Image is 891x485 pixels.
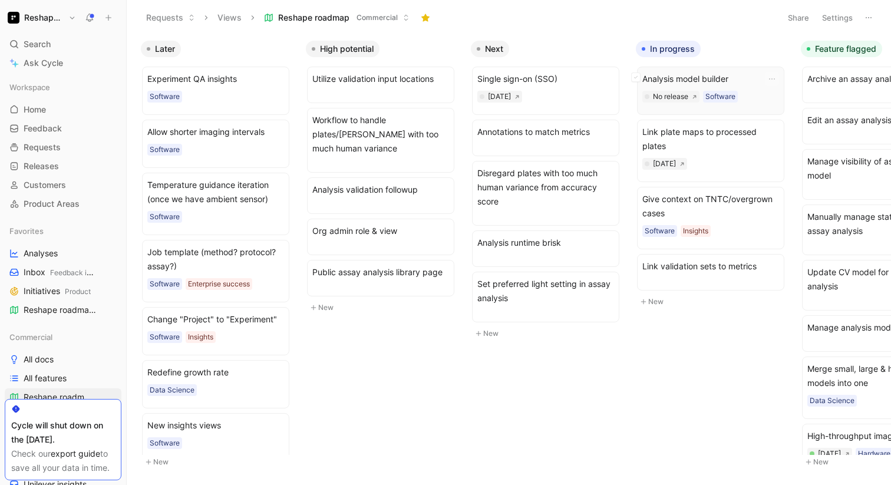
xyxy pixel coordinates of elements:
[472,230,619,267] a: Analysis runtime brisk
[637,67,784,115] a: Analysis model builderSoftware
[24,160,59,172] span: Releases
[801,41,882,57] button: Feature flagged
[278,12,349,24] span: Reshape roadmap
[312,265,449,279] span: Public assay analysis library page
[259,9,415,27] button: Reshape roadmapCommercial
[477,277,614,305] span: Set preferred light setting in assay analysis
[858,448,890,460] div: Hardware
[147,72,284,86] span: Experiment QA insights
[642,259,779,273] span: Link validation sets to metrics
[5,157,121,175] a: Releases
[9,81,50,93] span: Workspace
[11,418,115,447] div: Cycle will shut down on the [DATE].
[683,225,708,237] div: Insights
[24,141,61,153] span: Requests
[472,120,619,156] a: Annotations to match metrics
[642,72,779,86] span: Analysis model builder
[320,43,374,55] span: High potential
[5,245,121,262] a: Analyses
[818,448,841,460] div: [DATE]
[477,125,614,139] span: Annotations to match metrics
[306,301,461,315] button: New
[24,372,67,384] span: All features
[466,35,631,347] div: NextNew
[5,328,121,346] div: Commercial
[24,266,95,279] span: Inbox
[147,125,284,139] span: Allow shorter imaging intervals
[5,138,121,156] a: Requests
[150,211,180,223] div: Software
[306,41,379,57] button: High potential
[5,222,121,240] div: Favorites
[810,395,854,407] div: Data Science
[357,12,398,24] span: Commercial
[147,178,284,206] span: Temperature guidance iteration (once we have ambient sensor)
[477,72,614,86] span: Single sign-on (SSO)
[705,91,735,103] div: Software
[147,365,284,380] span: Redefine growth rate
[307,219,454,255] a: Org admin role & view
[5,301,121,319] a: Reshape roadmapCommercial
[301,35,466,321] div: High potentialNew
[5,35,121,53] div: Search
[9,331,52,343] span: Commercial
[307,260,454,296] a: Public assay analysis library page
[485,43,503,55] span: Next
[637,120,784,182] a: Link plate maps to processed plates
[472,161,619,226] a: Disregard plates with too much human variance from accuracy score
[24,123,62,134] span: Feedback
[312,72,449,86] span: Utilize validation input locations
[24,104,46,116] span: Home
[472,67,619,115] a: Single sign-on (SSO)
[5,195,121,213] a: Product Areas
[24,198,80,210] span: Product Areas
[5,328,121,406] div: CommercialAll docsAll featuresReshape roadmap
[24,56,63,70] span: Ask Cycle
[150,384,194,396] div: Data Science
[150,331,180,343] div: Software
[141,41,181,57] button: Later
[307,108,454,173] a: Workflow to handle plates/[PERSON_NAME] with too much human variance
[5,263,121,281] a: InboxFeedback inboxes
[5,176,121,194] a: Customers
[142,307,289,355] a: Change "Project" to "Experiment"SoftwareInsights
[817,9,858,26] button: Settings
[147,312,284,326] span: Change "Project" to "Experiment"
[147,245,284,273] span: Job template (method? protocol? assay?)
[24,248,58,259] span: Analyses
[637,254,784,291] a: Link validation sets to metrics
[150,278,180,290] div: Software
[24,304,100,316] span: Reshape roadmap
[9,225,44,237] span: Favorites
[477,166,614,209] span: Disregard plates with too much human variance from accuracy score
[150,144,180,156] div: Software
[312,113,449,156] span: Workflow to handle plates/[PERSON_NAME] with too much human variance
[136,35,301,475] div: LaterNew
[783,9,814,26] button: Share
[5,9,79,26] button: Reshape PlatformReshape Platform
[653,158,676,170] div: [DATE]
[142,413,289,461] a: New insights viewsSoftware
[312,183,449,197] span: Analysis validation followup
[188,331,213,343] div: Insights
[65,287,91,296] span: Product
[631,35,796,315] div: In progressNew
[142,360,289,408] a: Redefine growth rateData Science
[212,9,247,27] button: Views
[24,12,64,23] h1: Reshape Platform
[5,101,121,118] a: Home
[650,43,695,55] span: In progress
[147,418,284,433] span: New insights views
[5,120,121,137] a: Feedback
[24,37,51,51] span: Search
[5,282,121,300] a: InitiativesProduct
[642,125,779,153] span: Link plate maps to processed plates
[11,447,115,475] div: Check our to save all your data in time.
[307,67,454,103] a: Utilize validation input locations
[636,295,791,309] button: New
[141,455,296,469] button: New
[150,91,180,103] div: Software
[642,192,779,220] span: Give context on TNTC/overgrown cases
[8,12,19,24] img: Reshape Platform
[142,173,289,235] a: Temperature guidance iteration (once we have ambient sensor)Software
